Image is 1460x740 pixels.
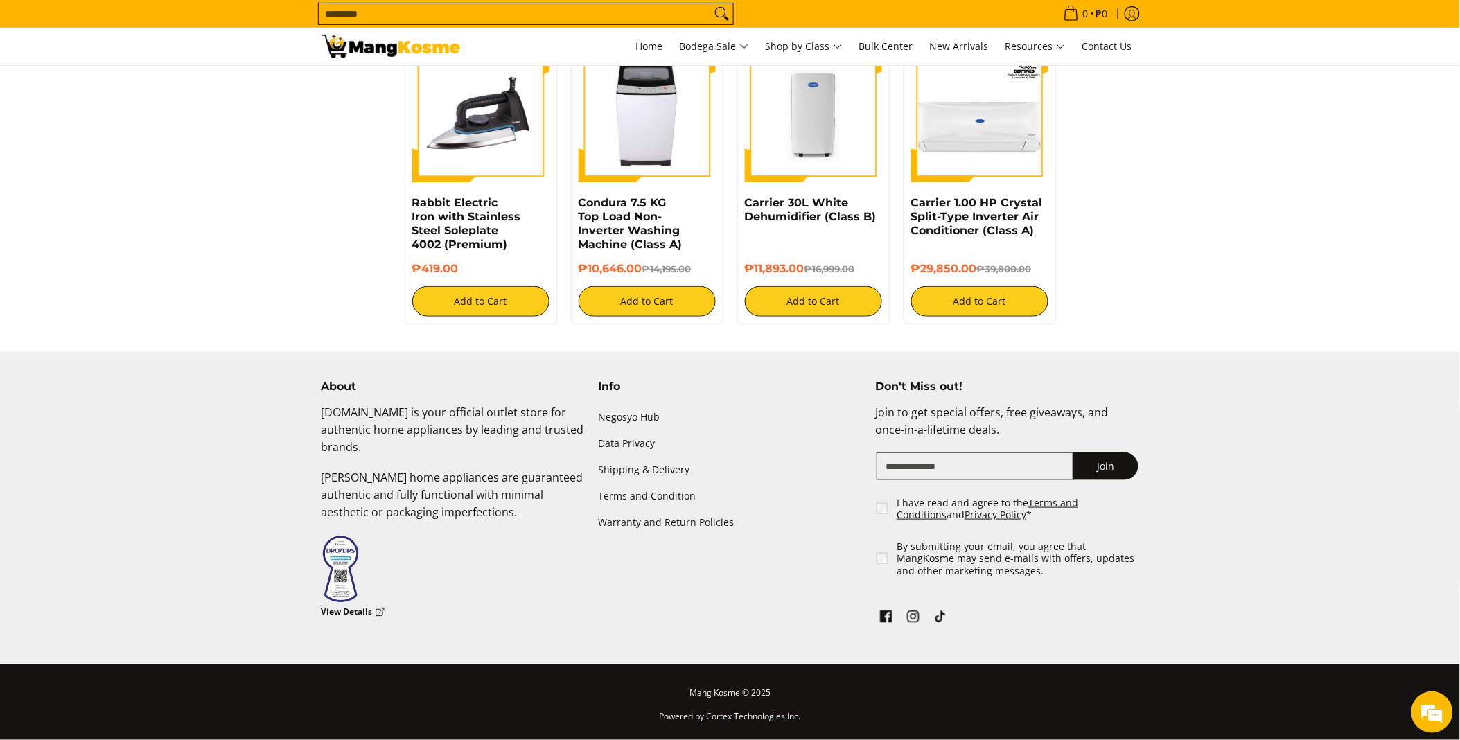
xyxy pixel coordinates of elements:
span: Bodega Sale [680,38,749,55]
button: Add to Cart [412,286,549,317]
p: Join to get special offers, free giveaways, and once-in-a-lifetime deals. [875,404,1138,452]
h6: ₱10,646.00 [579,262,716,276]
nav: Main Menu [474,28,1139,65]
del: ₱16,999.00 [804,263,855,274]
span: Contact Us [1082,39,1132,53]
a: Terms and Conditions [897,496,1078,522]
a: Carrier 1.00 HP Crystal Split-Type Inverter Air Conditioner (Class A) [911,196,1043,237]
p: Mang Kosme © 2025 [322,685,1139,710]
button: Search [711,3,733,24]
button: Add to Cart [745,286,882,317]
del: ₱14,195.00 [642,263,692,274]
a: Data Privacy [599,430,862,457]
p: [DOMAIN_NAME] is your official outlet store for authentic home appliances by leading and trusted ... [322,404,585,469]
a: Warranty and Return Policies [599,509,862,536]
div: Chat with us now [72,78,233,96]
a: See Mang Kosme on Instagram [904,607,923,631]
h4: Info [599,380,862,394]
p: [PERSON_NAME] home appliances are guaranteed authentic and fully functional with minimal aestheti... [322,469,585,534]
img: https://mangkosme.com/products/rabbit-electric-iron-with-stainless-steel-soleplate-4002-class-a [412,45,549,182]
del: ₱39,800.00 [977,263,1032,274]
span: New Arrivals [930,39,989,53]
img: Data Privacy Seal [322,535,360,604]
a: Carrier 30L White Dehumidifier (Class B) [745,196,877,223]
h6: ₱419.00 [412,262,549,276]
a: See Mang Kosme on TikTok [931,607,950,631]
a: Terms and Condition [599,483,862,509]
a: Home [629,28,670,65]
a: Resources [999,28,1073,65]
button: Join [1073,452,1138,480]
a: Shop by Class [759,28,850,65]
img: carrier-30-liter-dehumidier-premium-full-view-mang-kosme [745,45,882,182]
h6: ₱29,850.00 [911,262,1048,276]
div: Minimize live chat window [227,7,261,40]
span: Home [636,39,663,53]
a: View Details [322,604,385,621]
textarea: Type your message and hit 'Enter' [7,378,264,427]
img: condura-7.5kg-topload-non-inverter-washing-machine-class-c-full-view-mang-kosme [583,45,711,182]
label: I have read and agree to the and * [897,497,1140,521]
a: Shipping & Delivery [599,457,862,483]
h4: Don't Miss out! [875,380,1138,394]
span: Bulk Center [859,39,913,53]
button: Add to Cart [579,286,716,317]
a: Privacy Policy [965,508,1026,521]
p: Powered by Cortex Technologies Inc. [322,709,1139,733]
img: Carrier 1.00 HP Crystal Split-Type Inverter Air Conditioner (Class A) [911,45,1048,182]
a: Condura 7.5 KG Top Load Non-Inverter Washing Machine (Class A) [579,196,683,251]
span: We're online! [80,175,191,315]
a: Contact Us [1075,28,1139,65]
a: See Mang Kosme on Facebook [877,607,896,631]
h6: ₱11,893.00 [745,262,882,276]
label: By submitting your email, you agree that MangKosme may send e-mails with offers, updates and othe... [897,540,1140,577]
a: Rabbit Electric Iron with Stainless Steel Soleplate 4002 (Premium) [412,196,521,251]
a: Negosyo Hub [599,404,862,430]
h4: About [322,380,585,394]
span: Resources [1005,38,1066,55]
span: 0 [1081,9,1091,19]
span: Shop by Class [766,38,843,55]
span: ₱0 [1094,9,1110,19]
span: • [1059,6,1112,21]
a: Bodega Sale [673,28,756,65]
a: New Arrivals [923,28,996,65]
button: Add to Cart [911,286,1048,317]
img: Your Shopping Cart | Mang Kosme [322,35,460,58]
a: Bulk Center [852,28,920,65]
